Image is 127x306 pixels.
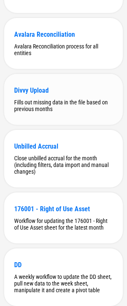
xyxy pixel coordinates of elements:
[14,142,113,150] div: Unbilled Accrual
[14,261,113,269] div: DD
[14,99,113,112] div: Fills out missing data in the file based on previous months
[14,205,113,213] div: 176001 - Right of Use Asset
[14,155,113,175] div: Close unbilled accrual for the month (including filters, data import and manual changes)
[14,86,113,94] div: Divvy Upload
[14,43,113,56] div: Avalara Reconciliation process for all entities
[14,217,113,231] div: Workflow for updating the 176001 - Right of Use Asset sheet for the latest month
[14,30,113,38] div: Avalara Reconciliation
[14,273,113,293] div: A weekly workflow to update the DD sheet, pull new data to the week sheet, manipulate it and crea...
